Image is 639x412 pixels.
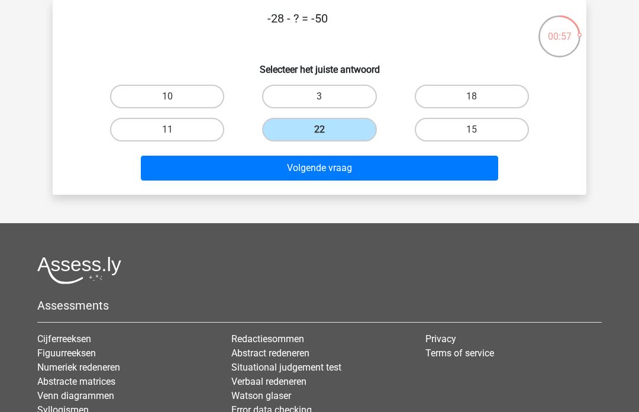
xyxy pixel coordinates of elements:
a: Figuurreeksen [37,347,96,359]
h6: Selecteer het juiste antwoord [72,54,567,75]
h5: Assessments [37,298,602,313]
a: Cijferreeksen [37,333,91,345]
a: Terms of service [425,347,494,359]
a: Privacy [425,333,456,345]
label: 15 [415,118,529,141]
a: Situational judgement test [231,362,341,373]
label: 3 [262,85,376,108]
a: Venn diagrammen [37,390,114,401]
a: Abstracte matrices [37,376,115,387]
label: 11 [110,118,224,141]
a: Redactiesommen [231,333,304,345]
p: -28 - ? = -50 [72,9,523,45]
button: Volgende vraag [141,156,499,181]
a: Watson glaser [231,390,291,401]
label: 10 [110,85,224,108]
a: Abstract redeneren [231,347,309,359]
div: 00:57 [537,14,582,44]
label: 18 [415,85,529,108]
label: 22 [262,118,376,141]
a: Numeriek redeneren [37,362,120,373]
a: Verbaal redeneren [231,376,306,387]
img: Assessly logo [37,256,121,284]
